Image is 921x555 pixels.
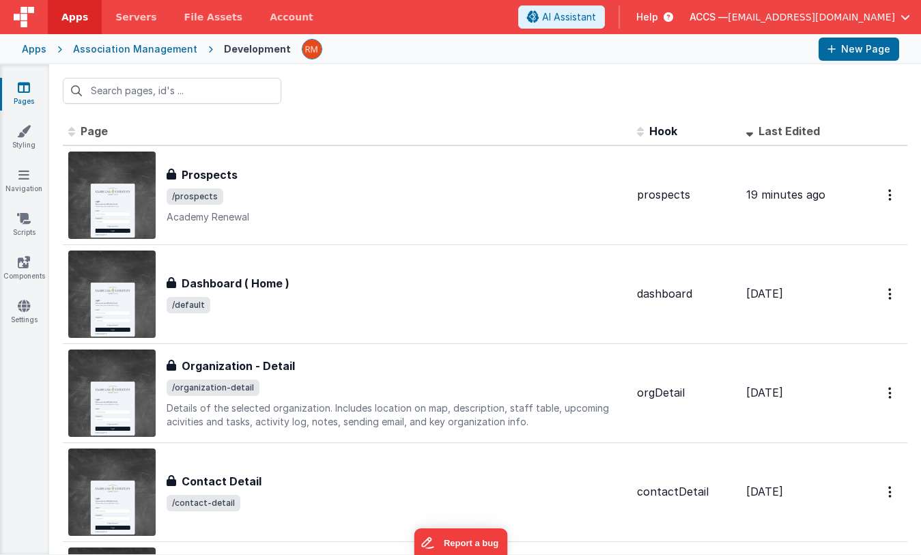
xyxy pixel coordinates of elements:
button: AI Assistant [518,5,605,29]
span: [DATE] [746,287,783,300]
button: Options [880,181,902,209]
span: File Assets [184,10,243,24]
button: New Page [819,38,899,61]
span: ACCS — [690,10,728,24]
span: Last Edited [759,124,820,138]
div: dashboard [637,286,735,302]
div: contactDetail [637,484,735,500]
span: /contact-detail [167,495,240,511]
button: ACCS — [EMAIL_ADDRESS][DOMAIN_NAME] [690,10,910,24]
div: prospects [637,187,735,203]
span: Apps [61,10,88,24]
span: Servers [115,10,156,24]
span: [DATE] [746,386,783,399]
h3: Organization - Detail [182,358,295,374]
span: /organization-detail [167,380,259,396]
span: [EMAIL_ADDRESS][DOMAIN_NAME] [728,10,895,24]
div: orgDetail [637,385,735,401]
button: Options [880,478,902,506]
h3: Contact Detail [182,473,261,489]
span: 19 minutes ago [746,188,825,201]
h3: Dashboard ( Home ) [182,275,289,291]
p: Details of the selected organization. Includes location on map, description, staff table, upcomin... [167,401,626,429]
div: Apps [22,42,46,56]
p: Academy Renewal [167,210,626,224]
span: AI Assistant [542,10,596,24]
span: /prospects [167,188,223,205]
span: Hook [649,124,677,138]
span: Help [636,10,658,24]
div: Development [224,42,291,56]
button: Options [880,280,902,308]
h3: Prospects [182,167,238,183]
div: Association Management [73,42,197,56]
button: Options [880,379,902,407]
img: 1e10b08f9103151d1000344c2f9be56b [302,40,322,59]
span: Page [81,124,108,138]
span: [DATE] [746,485,783,498]
input: Search pages, id's ... [63,78,281,104]
span: /default [167,297,210,313]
